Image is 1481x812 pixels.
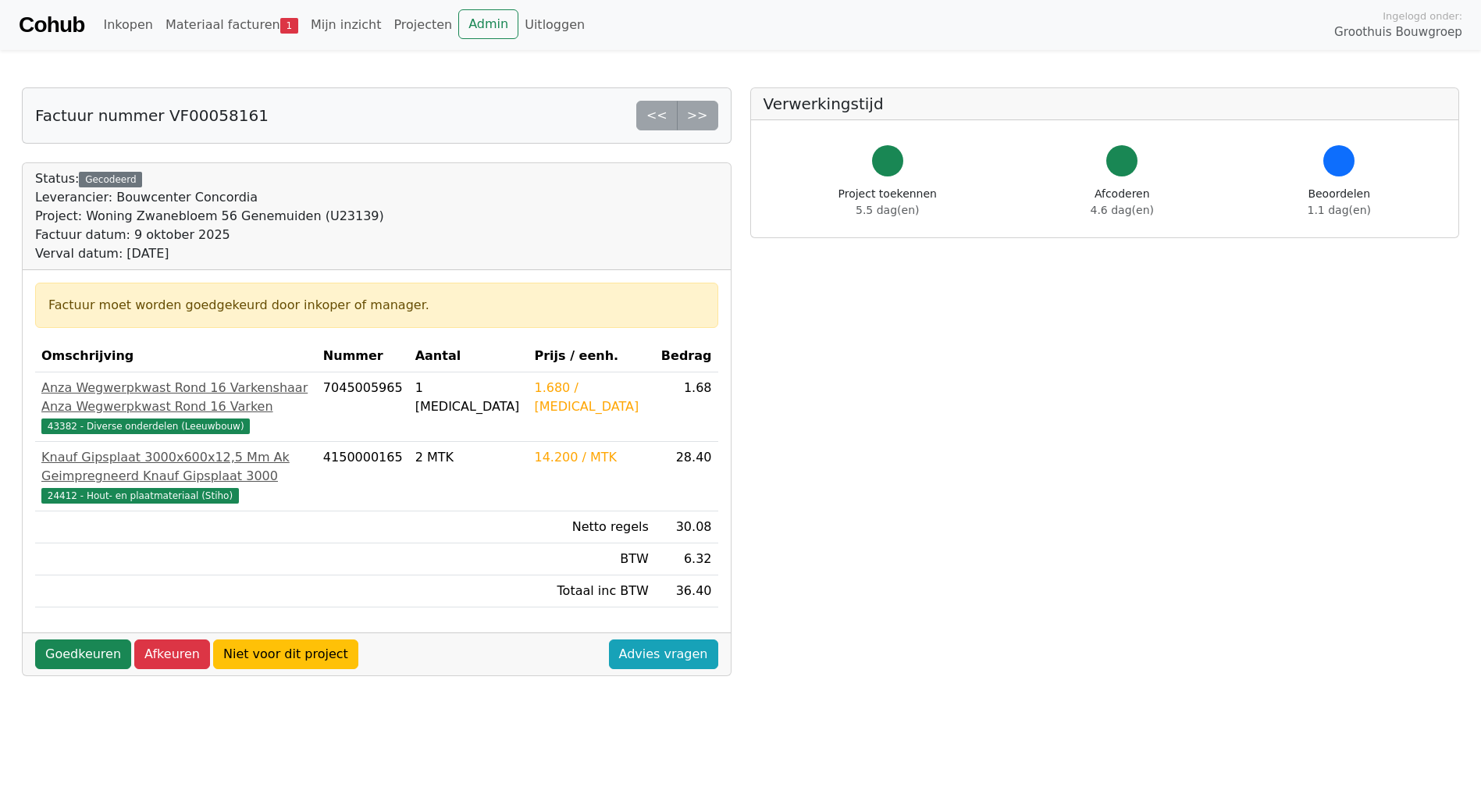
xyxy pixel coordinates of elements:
[764,94,1447,113] h5: Verwerkingstijd
[97,9,158,41] a: Inkopen
[655,372,718,442] td: 1.68
[856,204,919,216] span: 5.5 dag(en)
[35,226,384,244] div: Factuur datum: 9 oktober 2025
[35,244,384,263] div: Verval datum: [DATE]
[1308,186,1371,219] div: Beoordelen
[1091,204,1154,216] span: 4.6 dag(en)
[304,9,388,41] a: Mijn inzicht
[1383,9,1462,23] span: Ingelogd onder:
[409,340,529,372] th: Aantal
[528,511,654,543] td: Netto regels
[19,6,84,44] a: Cohub
[41,448,311,504] a: Knauf Gipsplaat 3000x600x12,5 Mm Ak Geimpregneerd Knauf Gipsplaat 300024412 - Hout- en plaatmater...
[655,511,718,543] td: 30.08
[518,9,591,41] a: Uitloggen
[41,418,250,434] span: 43382 - Diverse onderdelen (Leeuwbouw)
[280,18,298,34] span: 1
[655,543,718,575] td: 6.32
[79,172,142,187] div: Gecodeerd
[387,9,458,41] a: Projecten
[41,379,311,416] div: Anza Wegwerpkwast Rond 16 Varkenshaar Anza Wegwerpkwast Rond 16 Varken
[655,340,718,372] th: Bedrag
[534,379,648,416] div: 1.680 / [MEDICAL_DATA]
[35,106,269,125] h5: Factuur nummer VF00058161
[534,448,648,467] div: 14.200 / MTK
[415,379,522,416] div: 1 [MEDICAL_DATA]
[134,639,210,669] a: Afkeuren
[317,442,409,511] td: 4150000165
[838,186,937,219] div: Project toekennen
[609,639,718,669] a: Advies vragen
[1091,186,1154,219] div: Afcoderen
[1334,23,1462,41] span: Groothuis Bouwgroep
[213,639,358,669] a: Niet voor dit project
[41,379,311,435] a: Anza Wegwerpkwast Rond 16 Varkenshaar Anza Wegwerpkwast Rond 16 Varken43382 - Diverse onderdelen ...
[655,575,718,607] td: 36.40
[528,543,654,575] td: BTW
[41,448,311,486] div: Knauf Gipsplaat 3000x600x12,5 Mm Ak Geimpregneerd Knauf Gipsplaat 3000
[35,169,384,263] div: Status:
[35,188,384,207] div: Leverancier: Bouwcenter Concordia
[48,296,705,315] div: Factuur moet worden goedgekeurd door inkoper of manager.
[35,207,384,226] div: Project: Woning Zwanebloem 56 Genemuiden (U23139)
[35,340,317,372] th: Omschrijving
[41,488,239,504] span: 24412 - Hout- en plaatmateriaal (Stiho)
[1308,204,1371,216] span: 1.1 dag(en)
[528,340,654,372] th: Prijs / eenh.
[159,9,304,41] a: Materiaal facturen1
[528,575,654,607] td: Totaal inc BTW
[35,639,131,669] a: Goedkeuren
[458,9,518,39] a: Admin
[317,340,409,372] th: Nummer
[317,372,409,442] td: 7045005965
[655,442,718,511] td: 28.40
[415,448,522,467] div: 2 MTK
